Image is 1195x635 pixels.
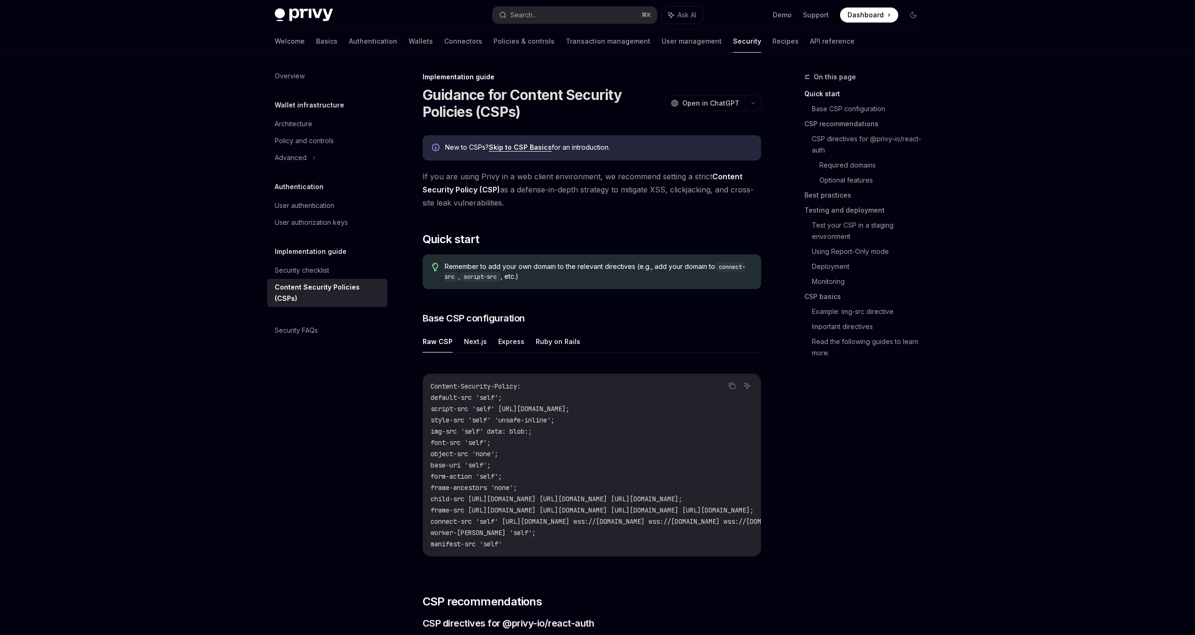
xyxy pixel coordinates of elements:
[431,483,517,492] span: frame-ancestors 'none';
[423,312,525,325] span: Base CSP configuration
[275,282,382,304] div: Content Security Policies (CSPs)
[275,135,334,146] div: Policy and controls
[804,116,928,131] a: CSP recommendations
[733,30,761,53] a: Security
[814,71,856,83] span: On this page
[431,416,555,424] span: style-src 'self' 'unsafe-inline';
[445,262,751,282] span: Remember to add your own domain to the relevant directives (e.g., add your domain to , , etc.)
[536,330,580,352] button: Ruby on Rails
[275,118,312,130] div: Architecture
[678,10,696,20] span: Ask AI
[510,9,537,21] div: Search...
[812,304,928,319] a: Example: img-src directive
[812,334,928,360] a: Read the following guides to learn more:
[464,330,487,352] button: Next.js
[431,382,521,390] span: Content-Security-Policy:
[804,203,928,218] a: Testing and deployment
[682,99,740,108] span: Open in ChatGPT
[267,214,387,231] a: User authorization keys
[267,197,387,214] a: User authentication
[444,30,482,53] a: Connectors
[423,232,479,247] span: Quick start
[275,325,318,336] div: Security FAQs
[431,540,502,548] span: manifest-src 'self'
[431,517,960,526] span: connect-src 'self' [URL][DOMAIN_NAME] wss://[DOMAIN_NAME] wss://[DOMAIN_NAME] wss://[DOMAIN_NAME]...
[662,7,703,23] button: Ask AI
[275,246,347,257] h5: Implementation guide
[819,173,928,188] a: Optional features
[493,30,555,53] a: Policies & controls
[741,380,753,392] button: Ask AI
[275,70,305,82] div: Overview
[906,8,921,23] button: Toggle dark mode
[431,506,754,514] span: frame-src [URL][DOMAIN_NAME] [URL][DOMAIN_NAME] [URL][DOMAIN_NAME] [URL][DOMAIN_NAME];
[431,427,532,436] span: img-src 'self' data: blob:;
[267,262,387,279] a: Security checklist
[804,86,928,101] a: Quick start
[316,30,338,53] a: Basics
[431,450,498,458] span: object-src 'none';
[432,144,441,153] svg: Info
[803,10,829,20] a: Support
[804,188,928,203] a: Best practices
[267,68,387,84] a: Overview
[772,30,799,53] a: Recipes
[804,289,928,304] a: CSP basics
[810,30,855,53] a: API reference
[445,262,745,282] code: connect-src
[848,10,884,20] span: Dashboard
[275,152,307,163] div: Advanced
[275,217,348,228] div: User authorization keys
[665,95,745,111] button: Open in ChatGPT
[812,131,928,158] a: CSP directives for @privy-io/react-auth
[349,30,397,53] a: Authentication
[431,495,682,503] span: child-src [URL][DOMAIN_NAME] [URL][DOMAIN_NAME] [URL][DOMAIN_NAME];
[431,438,491,447] span: font-src 'self';
[641,11,651,19] span: ⌘ K
[267,115,387,132] a: Architecture
[267,279,387,307] a: Content Security Policies (CSPs)
[812,259,928,274] a: Deployment
[275,181,324,192] h5: Authentication
[812,244,928,259] a: Using Report-Only mode
[812,101,928,116] a: Base CSP configuration
[275,8,333,22] img: dark logo
[812,274,928,289] a: Monitoring
[267,322,387,339] a: Security FAQs
[489,143,552,152] a: Skip to CSP Basics
[498,330,524,352] button: Express
[267,132,387,149] a: Policy and controls
[460,272,501,282] code: script-src
[275,265,329,276] div: Security checklist
[819,158,928,173] a: Required domains
[812,218,928,244] a: Test your CSP in a staging environment
[773,10,792,20] a: Demo
[275,200,334,211] div: User authentication
[566,30,650,53] a: Transaction management
[409,30,433,53] a: Wallets
[432,263,439,271] svg: Tip
[275,99,344,111] h5: Wallet infrastructure
[431,393,502,402] span: default-src 'self';
[431,528,536,537] span: worker-[PERSON_NAME] 'self';
[431,461,491,469] span: base-uri 'self';
[445,143,752,153] div: New to CSPs? for an introduction.
[662,30,722,53] a: User management
[726,380,738,392] button: Copy the contents from the code block
[812,319,928,334] a: Important directives
[493,7,657,23] button: Search...⌘K
[423,170,761,209] span: If you are using Privy in a web client environment, we recommend setting a strict as a defense-in...
[431,472,502,481] span: form-action 'self';
[423,86,661,120] h1: Guidance for Content Security Policies (CSPs)
[431,405,570,413] span: script-src 'self' [URL][DOMAIN_NAME];
[840,8,898,23] a: Dashboard
[423,72,761,82] div: Implementation guide
[423,617,594,630] span: CSP directives for @privy-io/react-auth
[423,330,453,352] button: Raw CSP
[275,30,305,53] a: Welcome
[423,594,542,609] span: CSP recommendations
